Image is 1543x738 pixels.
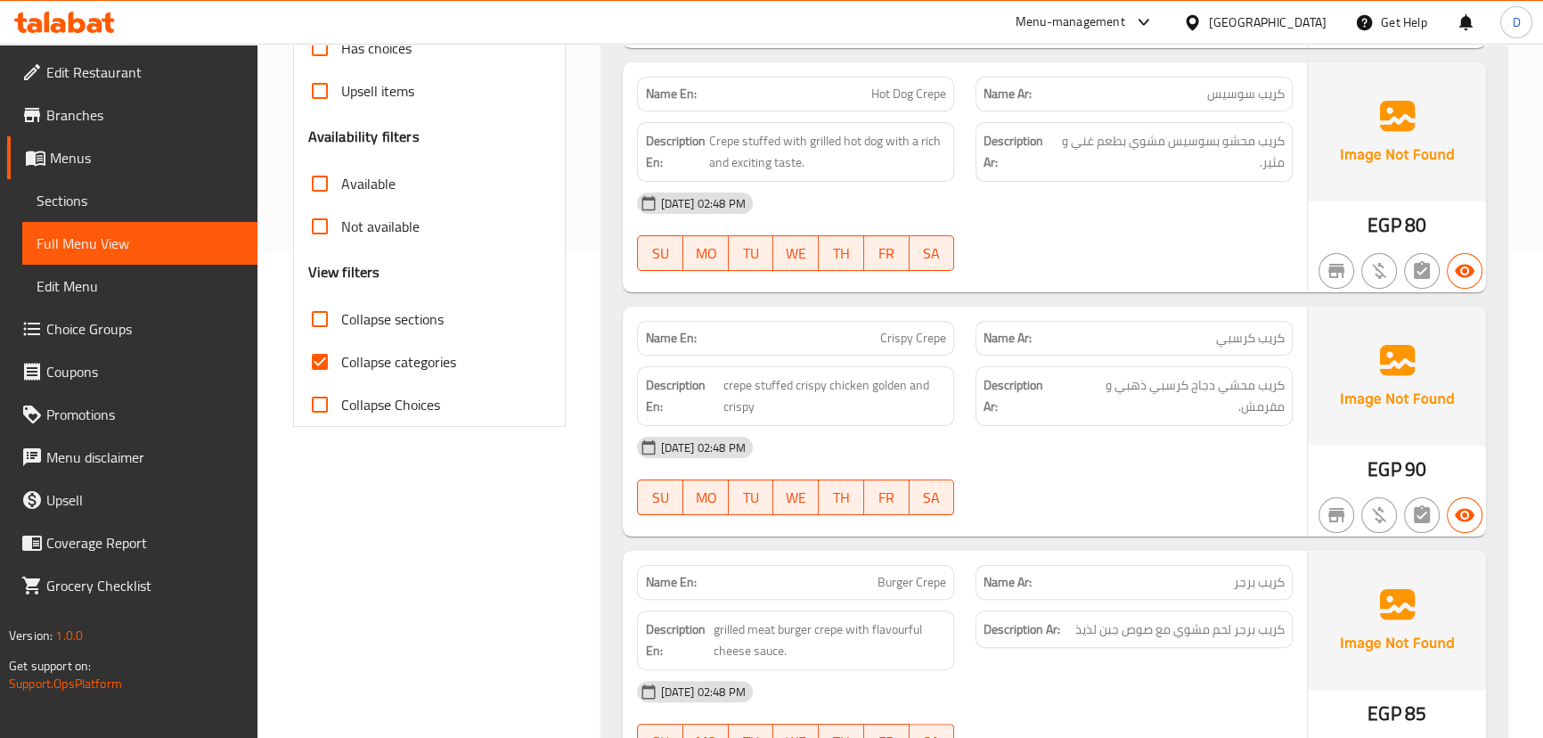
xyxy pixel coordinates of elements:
span: SU [645,485,676,511]
button: TU [729,235,774,271]
span: Grocery Checklist [46,575,243,596]
button: Not branch specific item [1318,253,1354,289]
span: [DATE] 02:48 PM [653,684,752,701]
span: FR [871,241,902,266]
span: FR [871,485,902,511]
strong: Name En: [645,573,696,592]
button: SU [637,480,683,515]
span: كريب برجر لحم مشوي مع صوص جبن لذيذ [1075,619,1285,641]
div: Menu-management [1016,12,1125,33]
strong: Name Ar: [984,85,1032,103]
span: Crepe stuffed with grilled hot dog with a rich and exciting taste. [708,130,946,174]
strong: Name En: [645,85,696,103]
button: WE [773,480,819,515]
span: Collapse categories [341,351,456,373]
button: SA [910,235,955,271]
a: Coverage Report [7,521,257,564]
a: Upsell [7,479,257,521]
a: Coupons [7,350,257,393]
span: 90 [1405,452,1426,487]
button: SU [637,235,683,271]
span: Crispy Crepe [880,329,946,348]
span: Branches [46,104,243,126]
span: Full Menu View [37,233,243,254]
span: Edit Restaurant [46,61,243,83]
a: Edit Restaurant [7,51,257,94]
span: MO [690,241,722,266]
a: Choice Groups [7,307,257,350]
span: كريب برجر [1234,573,1285,592]
span: Collapse Choices [341,394,440,415]
button: Purchased item [1361,253,1397,289]
span: TU [736,241,767,266]
span: Has choices [341,37,412,59]
a: Grocery Checklist [7,564,257,607]
button: Available [1447,497,1482,533]
span: EGP [1367,208,1400,242]
div: [GEOGRAPHIC_DATA] [1209,12,1327,32]
span: SU [645,241,676,266]
strong: Description En: [645,130,705,174]
strong: Name En: [645,329,696,348]
span: كريب كرسبي [1216,329,1285,348]
span: Sections [37,190,243,211]
button: SA [910,480,955,515]
span: 85 [1405,696,1426,731]
span: Choice Groups [46,318,243,340]
img: Ae5nvW7+0k+MAAAAAElFTkSuQmCC [1308,551,1486,690]
button: TU [729,480,774,515]
span: Menu disclaimer [46,447,243,468]
a: Support.OpsPlatform [9,672,122,695]
h3: Availability filters [308,127,420,147]
span: Burger Crepe [878,573,946,592]
button: TH [819,235,864,271]
span: SA [917,485,948,511]
span: TH [826,241,857,266]
button: Not has choices [1404,253,1440,289]
span: Not available [341,216,420,237]
span: SA [917,241,948,266]
a: Menus [7,136,257,179]
span: 1.0.0 [55,624,83,647]
img: Ae5nvW7+0k+MAAAAAElFTkSuQmCC [1308,62,1486,201]
span: grilled meat burger crepe with flavourful cheese sauce. [714,619,946,662]
span: Hot Dog Crepe [871,85,946,103]
a: Promotions [7,393,257,436]
span: [DATE] 02:48 PM [653,195,752,212]
span: Upsell items [341,80,414,102]
span: EGP [1367,696,1400,731]
strong: Description Ar: [984,619,1060,641]
a: Edit Menu [22,265,257,307]
a: Sections [22,179,257,222]
span: كريب سوسيس [1207,85,1285,103]
span: TH [826,485,857,511]
span: Menus [50,147,243,168]
span: Collapse sections [341,308,444,330]
button: FR [864,235,910,271]
span: WE [780,241,812,266]
button: TH [819,480,864,515]
button: Available [1447,253,1482,289]
strong: Description En: [645,374,719,418]
span: D [1512,12,1520,32]
span: Promotions [46,404,243,425]
a: Branches [7,94,257,136]
button: Not branch specific item [1318,497,1354,533]
strong: Description En: [645,619,710,662]
a: Full Menu View [22,222,257,265]
span: Upsell [46,489,243,511]
span: Get support on: [9,654,91,677]
span: TU [736,485,767,511]
span: EGP [1367,452,1400,487]
span: 80 [1405,208,1426,242]
strong: Name Ar: [984,573,1032,592]
span: كريب محشي دجاج كرسبي ذهبي و مقرمش. [1062,374,1285,418]
button: Purchased item [1361,497,1397,533]
span: MO [690,485,722,511]
span: Coverage Report [46,532,243,553]
span: Version: [9,624,53,647]
strong: Name Ar: [984,329,1032,348]
span: كريب محشو بسوسيس مشوي بطعم غني و مثير. [1057,130,1285,174]
button: MO [683,235,729,271]
span: Available [341,173,396,194]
